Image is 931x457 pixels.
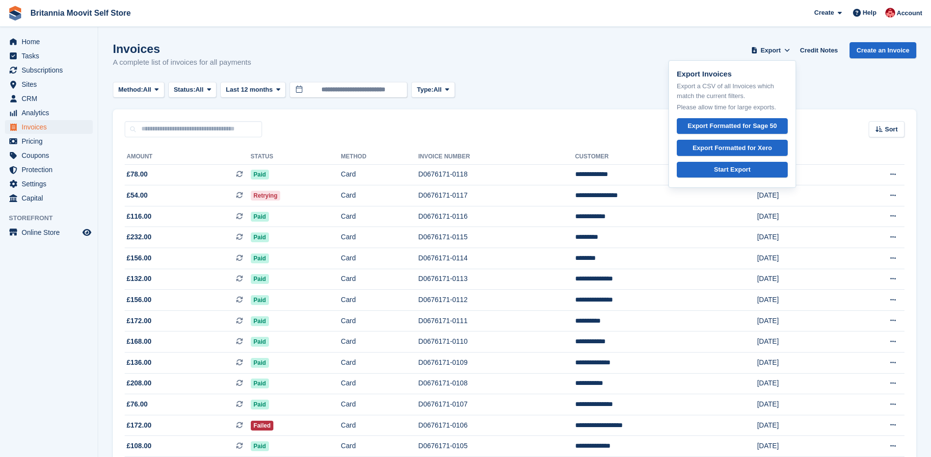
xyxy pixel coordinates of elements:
[127,169,148,179] span: £78.00
[418,436,575,457] td: D0676171-0105
[22,35,80,49] span: Home
[418,149,575,165] th: Invoice Number
[863,8,877,18] span: Help
[9,213,98,223] span: Storefront
[677,102,788,112] p: Please allow time for large exports.
[433,85,442,95] span: All
[5,191,93,205] a: menu
[341,149,419,165] th: Method
[251,274,269,284] span: Paid
[692,143,772,153] div: Export Formatted for Xero
[22,92,80,105] span: CRM
[8,6,23,21] img: stora-icon-8386f47178a22dfd0bd8f6a31ec36ba5ce8667c1dd55bd0f319d3a0aa187defe.svg
[113,82,164,98] button: Method: All
[127,441,152,451] span: £108.00
[341,394,419,415] td: Card
[341,290,419,311] td: Card
[749,42,792,58] button: Export
[5,149,93,162] a: menu
[127,253,152,263] span: £156.00
[341,227,419,248] td: Card
[418,415,575,436] td: D0676171-0106
[677,162,788,178] a: Start Export
[418,248,575,269] td: D0676171-0114
[127,190,148,201] span: £54.00
[127,232,152,242] span: £232.00
[5,177,93,191] a: menu
[757,436,842,457] td: [DATE]
[127,295,152,305] span: £156.00
[341,206,419,227] td: Card
[251,421,274,431] span: Failed
[677,81,788,101] p: Export a CSV of all Invoices which match the current filters.
[251,337,269,347] span: Paid
[341,415,419,436] td: Card
[5,35,93,49] a: menu
[341,373,419,394] td: Card
[761,46,781,55] span: Export
[22,134,80,148] span: Pricing
[127,274,152,284] span: £132.00
[251,170,269,179] span: Paid
[5,77,93,91] a: menu
[885,125,898,134] span: Sort
[341,353,419,374] td: Card
[757,353,842,374] td: [DATE]
[341,185,419,206] td: Card
[757,373,842,394] td: [DATE]
[251,212,269,222] span: Paid
[118,85,143,95] span: Method:
[418,227,575,248] td: D0676171-0115
[251,358,269,368] span: Paid
[22,77,80,91] span: Sites
[341,436,419,457] td: Card
[127,211,152,222] span: £116.00
[251,232,269,242] span: Paid
[127,336,152,347] span: £168.00
[757,248,842,269] td: [DATE]
[757,206,842,227] td: [DATE]
[885,8,895,18] img: Jo Jopson
[575,149,719,165] th: Customer
[22,49,80,63] span: Tasks
[418,353,575,374] td: D0676171-0109
[418,394,575,415] td: D0676171-0107
[5,134,93,148] a: menu
[27,5,134,21] a: Britannia Moovit Self Store
[418,290,575,311] td: D0676171-0112
[418,373,575,394] td: D0676171-0108
[757,394,842,415] td: [DATE]
[22,191,80,205] span: Capital
[757,149,842,165] th: Created
[251,295,269,305] span: Paid
[757,415,842,436] td: [DATE]
[5,226,93,239] a: menu
[688,121,777,131] div: Export Formatted for Sage 50
[677,69,788,80] p: Export Invoices
[5,92,93,105] a: menu
[22,177,80,191] span: Settings
[5,49,93,63] a: menu
[195,85,204,95] span: All
[251,254,269,263] span: Paid
[127,316,152,326] span: £172.00
[418,185,575,206] td: D0676171-0117
[418,331,575,353] td: D0676171-0110
[220,82,286,98] button: Last 12 months
[757,164,842,185] td: [DATE]
[113,57,251,68] p: A complete list of invoices for all payments
[251,149,341,165] th: Status
[127,399,148,409] span: £76.00
[127,357,152,368] span: £136.00
[897,8,922,18] span: Account
[417,85,433,95] span: Type:
[251,316,269,326] span: Paid
[341,310,419,331] td: Card
[677,118,788,134] a: Export Formatted for Sage 50
[411,82,454,98] button: Type: All
[341,269,419,290] td: Card
[251,191,281,201] span: Retrying
[714,165,750,175] div: Start Export
[677,140,788,156] a: Export Formatted for Xero
[251,441,269,451] span: Paid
